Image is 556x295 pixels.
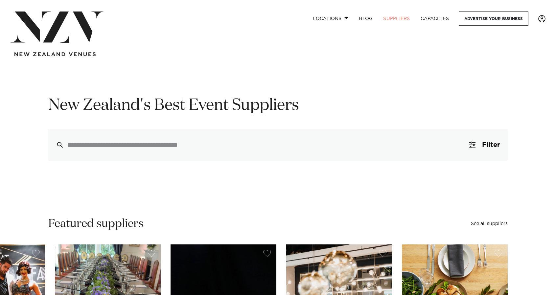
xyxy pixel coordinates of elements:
a: Capacities [415,11,454,26]
img: nzv-logo.png [11,11,104,43]
a: Locations [308,11,354,26]
span: Filter [482,142,500,148]
h1: New Zealand's Best Event Suppliers [48,95,508,116]
a: See all suppliers [471,221,508,226]
a: BLOG [354,11,378,26]
h2: Featured suppliers [48,216,144,231]
a: Advertise your business [459,11,528,26]
a: SUPPLIERS [378,11,415,26]
img: new-zealand-venues-text.png [14,52,96,57]
button: Filter [461,129,508,161]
